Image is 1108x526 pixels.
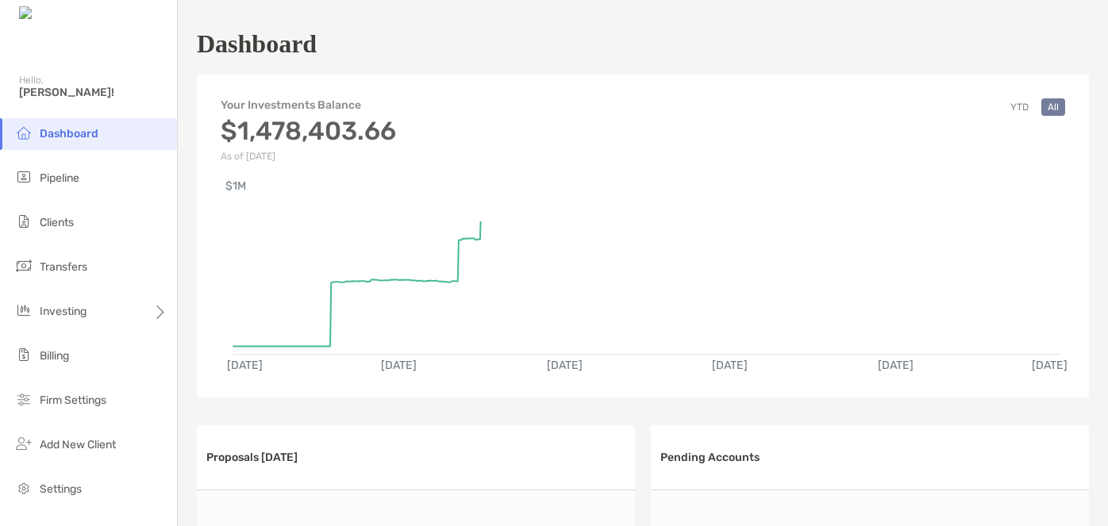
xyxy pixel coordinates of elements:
[878,359,914,372] text: [DATE]
[206,451,298,464] h3: Proposals [DATE]
[1041,98,1065,116] button: All
[19,6,87,21] img: Zoe Logo
[221,151,396,162] p: As of [DATE]
[40,127,98,140] span: Dashboard
[1004,98,1035,116] button: YTD
[221,98,396,112] h4: Your Investments Balance
[14,167,33,186] img: pipeline icon
[40,438,116,451] span: Add New Client
[14,212,33,231] img: clients icon
[227,359,263,372] text: [DATE]
[14,434,33,453] img: add_new_client icon
[40,171,79,185] span: Pipeline
[14,301,33,320] img: investing icon
[40,482,82,496] span: Settings
[40,305,87,318] span: Investing
[14,345,33,364] img: billing icon
[40,349,69,363] span: Billing
[197,29,317,59] h1: Dashboard
[660,451,760,464] h3: Pending Accounts
[14,478,33,497] img: settings icon
[40,394,106,407] span: Firm Settings
[225,179,246,193] text: $1M
[547,359,583,372] text: [DATE]
[221,116,396,146] h3: $1,478,403.66
[14,256,33,275] img: transfers icon
[1032,359,1068,372] text: [DATE]
[712,359,748,372] text: [DATE]
[40,260,87,274] span: Transfers
[40,216,74,229] span: Clients
[14,123,33,142] img: dashboard icon
[14,390,33,409] img: firm-settings icon
[19,86,167,99] span: [PERSON_NAME]!
[381,359,417,372] text: [DATE]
